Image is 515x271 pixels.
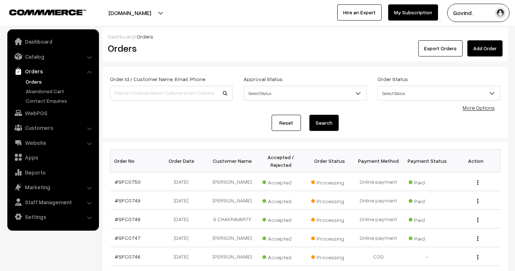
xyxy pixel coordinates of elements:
[9,10,86,15] img: COMMMERCE
[9,50,96,63] a: Catalog
[477,199,478,204] img: Menu
[409,177,445,186] span: Paid
[257,150,305,172] th: Accepted / Rejected
[108,33,135,40] a: Dashboard
[115,197,140,204] a: #SFC0749
[309,115,339,131] button: Search
[9,151,96,164] a: Apps
[9,166,96,179] a: Reports
[354,210,403,228] td: Online payment
[9,106,96,120] a: WebPOS
[9,7,73,16] a: COMMMERCE
[262,177,299,186] span: Accepted
[108,33,503,40] div: /
[159,247,208,266] td: [DATE]
[208,172,257,191] td: [PERSON_NAME]
[159,150,208,172] th: Order Date
[9,195,96,209] a: Staff Management
[244,86,367,100] span: Select Status
[388,4,438,21] a: My Subscription
[311,252,348,261] span: Processing
[24,97,96,105] a: Contact Enquires
[208,191,257,210] td: [PERSON_NAME]
[159,210,208,228] td: [DATE]
[208,210,257,228] td: S CHAKRAVARTY
[378,75,408,83] label: Order Status
[9,121,96,134] a: Customers
[115,179,141,185] a: #SFC0750
[311,195,348,205] span: Processing
[110,75,205,83] label: Order Id / Customer Name, Email, Phone
[354,191,403,210] td: Online payment
[110,86,233,100] input: Order Id / Customer Name / Customer Email / Customer Phone
[311,233,348,242] span: Processing
[463,105,495,111] a: More Options
[108,43,232,54] h2: Orders
[262,252,299,261] span: Accepted
[244,87,366,100] span: Select Status
[110,150,159,172] th: Order No
[159,172,208,191] td: [DATE]
[137,33,153,40] span: Orders
[354,247,403,266] td: COD
[115,253,140,260] a: #SFC0746
[262,195,299,205] span: Accepted
[115,216,140,222] a: #SFC0748
[9,136,96,149] a: Website
[9,180,96,194] a: Marketing
[477,236,478,241] img: Menu
[24,78,96,85] a: Orders
[477,180,478,185] img: Menu
[409,233,445,242] span: Paid
[262,214,299,224] span: Accepted
[403,150,452,172] th: Payment Status
[354,172,403,191] td: Online payment
[477,217,478,222] img: Menu
[24,87,96,95] a: Abandoned Cart
[208,247,257,266] td: [PERSON_NAME]
[311,214,348,224] span: Processing
[262,233,299,242] span: Accepted
[354,150,403,172] th: Payment Method
[311,177,348,186] span: Processing
[159,228,208,247] td: [DATE]
[452,150,500,172] th: Action
[495,7,506,18] img: user
[378,87,500,100] span: Select Status
[477,255,478,260] img: Menu
[467,40,503,56] a: Add Order
[418,40,463,56] button: Export Orders
[403,247,452,266] td: -
[337,4,382,21] a: Hire an Expert
[83,4,177,22] button: [DOMAIN_NAME]
[115,235,140,241] a: #SFC0747
[409,214,445,224] span: Paid
[9,35,96,48] a: Dashboard
[9,65,96,78] a: Orders
[208,228,257,247] td: [PERSON_NAME]
[244,75,283,83] label: Approval Status
[305,150,354,172] th: Order Status
[208,150,257,172] th: Customer Name
[378,86,500,100] span: Select Status
[9,210,96,223] a: Settings
[159,191,208,210] td: [DATE]
[272,115,301,131] a: Reset
[447,4,510,22] button: Govind .
[354,228,403,247] td: Online payment
[409,195,445,205] span: Paid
